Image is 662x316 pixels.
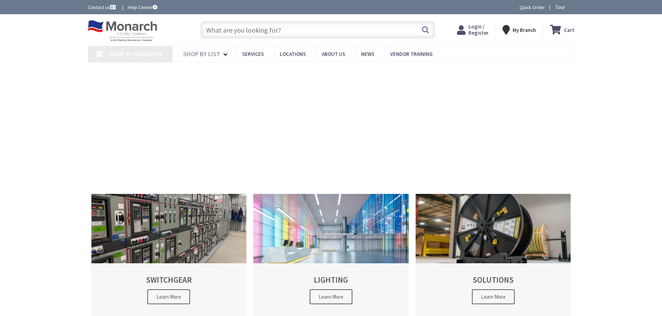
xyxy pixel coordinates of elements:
[564,24,574,36] strong: Cart
[88,20,157,42] img: Monarch Electric Company
[513,27,536,33] strong: My Branch
[322,51,345,57] span: About Us
[390,51,433,57] span: Vendor Training
[361,51,374,57] span: News
[550,24,574,36] a: Cart
[88,4,117,11] a: Contact us
[310,289,352,304] span: Learn More
[265,275,397,284] h2: LIGHTING
[502,24,536,36] div: My Branch
[428,275,559,284] h2: SOLUTIONS
[147,289,190,304] span: Learn More
[201,21,435,39] input: What are you looking for?
[457,24,489,36] a: Login / Register
[104,275,235,284] h2: SWITCHGEAR
[280,51,306,57] span: Locations
[520,4,545,11] a: Quick Order
[472,289,515,304] span: Learn More
[468,23,489,36] span: Login / Register
[555,4,573,10] span: Tour
[242,51,264,57] span: Services
[128,4,157,11] a: Help Center
[109,50,163,58] span: Shop By Category
[183,50,220,58] span: Shop By List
